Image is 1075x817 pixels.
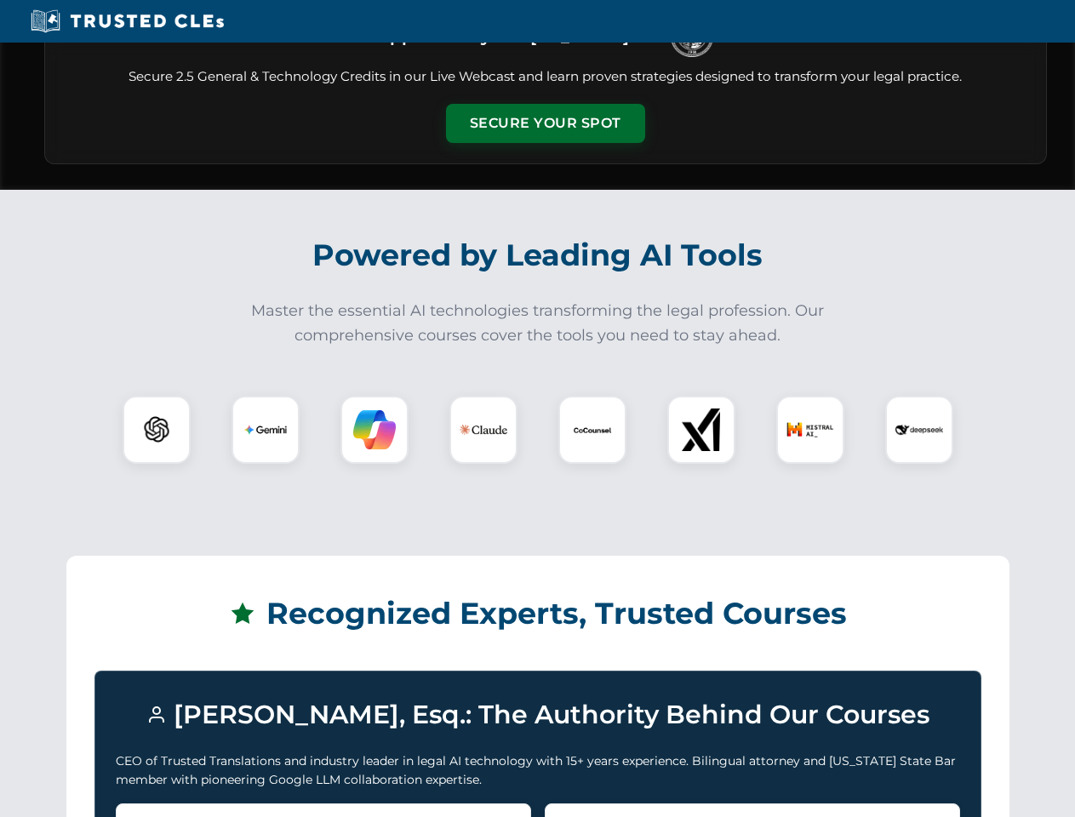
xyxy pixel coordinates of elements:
[776,396,844,464] div: Mistral AI
[895,406,943,454] img: DeepSeek Logo
[94,584,981,643] h2: Recognized Experts, Trusted Courses
[240,299,836,348] p: Master the essential AI technologies transforming the legal profession. Our comprehensive courses...
[116,692,960,738] h3: [PERSON_NAME], Esq.: The Authority Behind Our Courses
[885,396,953,464] div: DeepSeek
[786,406,834,454] img: Mistral AI Logo
[680,408,723,451] img: xAI Logo
[667,396,735,464] div: xAI
[460,406,507,454] img: Claude Logo
[26,9,229,34] img: Trusted CLEs
[116,751,960,790] p: CEO of Trusted Translations and industry leader in legal AI technology with 15+ years experience....
[571,408,614,451] img: CoCounsel Logo
[132,405,181,454] img: ChatGPT Logo
[244,408,287,451] img: Gemini Logo
[232,396,300,464] div: Gemini
[449,396,517,464] div: Claude
[446,104,645,143] button: Secure Your Spot
[353,408,396,451] img: Copilot Logo
[66,226,1009,285] h2: Powered by Leading AI Tools
[340,396,409,464] div: Copilot
[558,396,626,464] div: CoCounsel
[66,67,1026,87] p: Secure 2.5 General & Technology Credits in our Live Webcast and learn proven strategies designed ...
[123,396,191,464] div: ChatGPT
